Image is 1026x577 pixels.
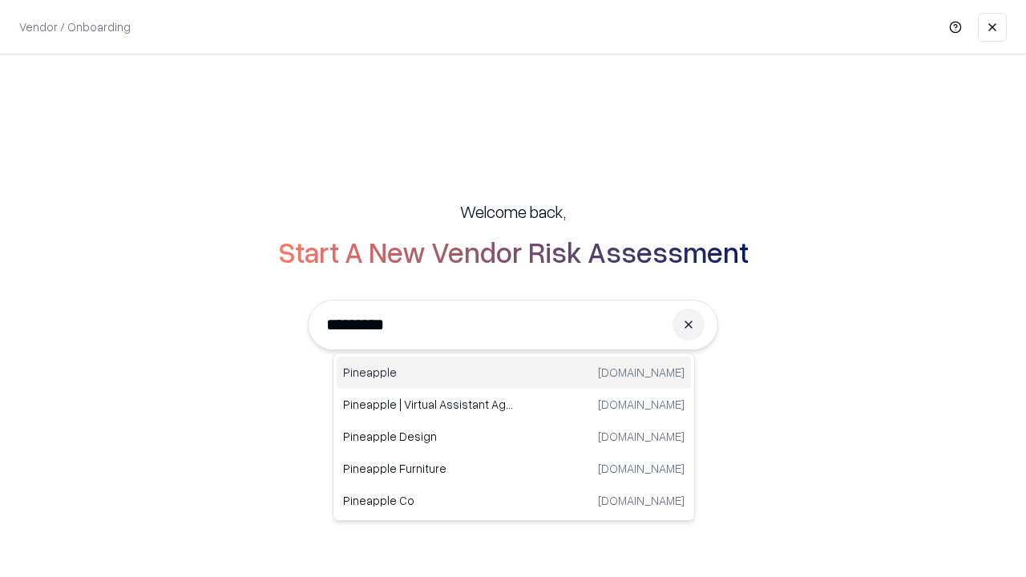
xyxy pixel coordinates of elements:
h2: Start A New Vendor Risk Assessment [278,236,749,268]
p: [DOMAIN_NAME] [598,492,685,509]
p: [DOMAIN_NAME] [598,428,685,445]
p: Vendor / Onboarding [19,18,131,35]
p: Pineapple Furniture [343,460,514,477]
p: [DOMAIN_NAME] [598,364,685,381]
p: [DOMAIN_NAME] [598,460,685,477]
p: Pineapple Design [343,428,514,445]
p: Pineapple | Virtual Assistant Agency [343,396,514,413]
p: Pineapple Co [343,492,514,509]
h5: Welcome back, [460,200,566,223]
p: [DOMAIN_NAME] [598,396,685,413]
div: Suggestions [333,353,695,521]
p: Pineapple [343,364,514,381]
